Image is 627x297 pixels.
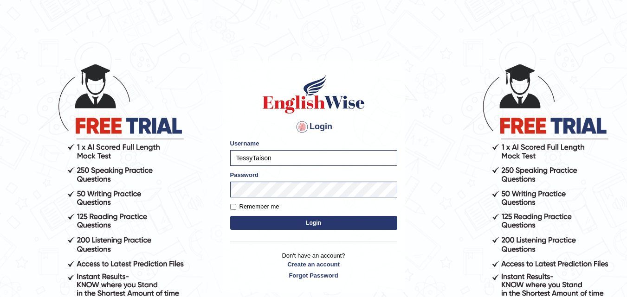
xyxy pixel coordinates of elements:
[230,251,397,280] p: Don't have an account?
[230,171,259,179] label: Password
[230,216,397,230] button: Login
[230,204,236,210] input: Remember me
[230,202,279,211] label: Remember me
[230,120,397,134] h4: Login
[230,139,259,148] label: Username
[230,271,397,280] a: Forgot Password
[230,260,397,269] a: Create an account
[261,73,367,115] img: Logo of English Wise sign in for intelligent practice with AI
